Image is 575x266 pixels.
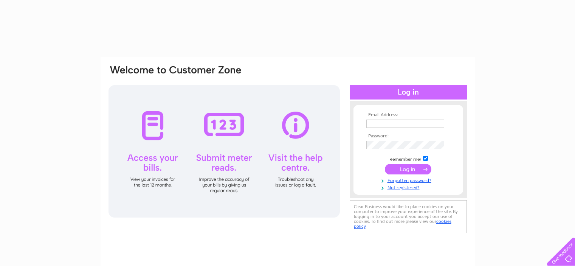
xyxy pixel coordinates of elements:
input: Submit [385,164,431,174]
div: Clear Business would like to place cookies on your computer to improve your experience of the sit... [350,200,467,233]
th: Email Address: [364,112,452,118]
a: Not registered? [366,184,452,191]
a: Forgotten password? [366,176,452,184]
th: Password: [364,134,452,139]
a: cookies policy [354,219,451,229]
td: Remember me? [364,155,452,162]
